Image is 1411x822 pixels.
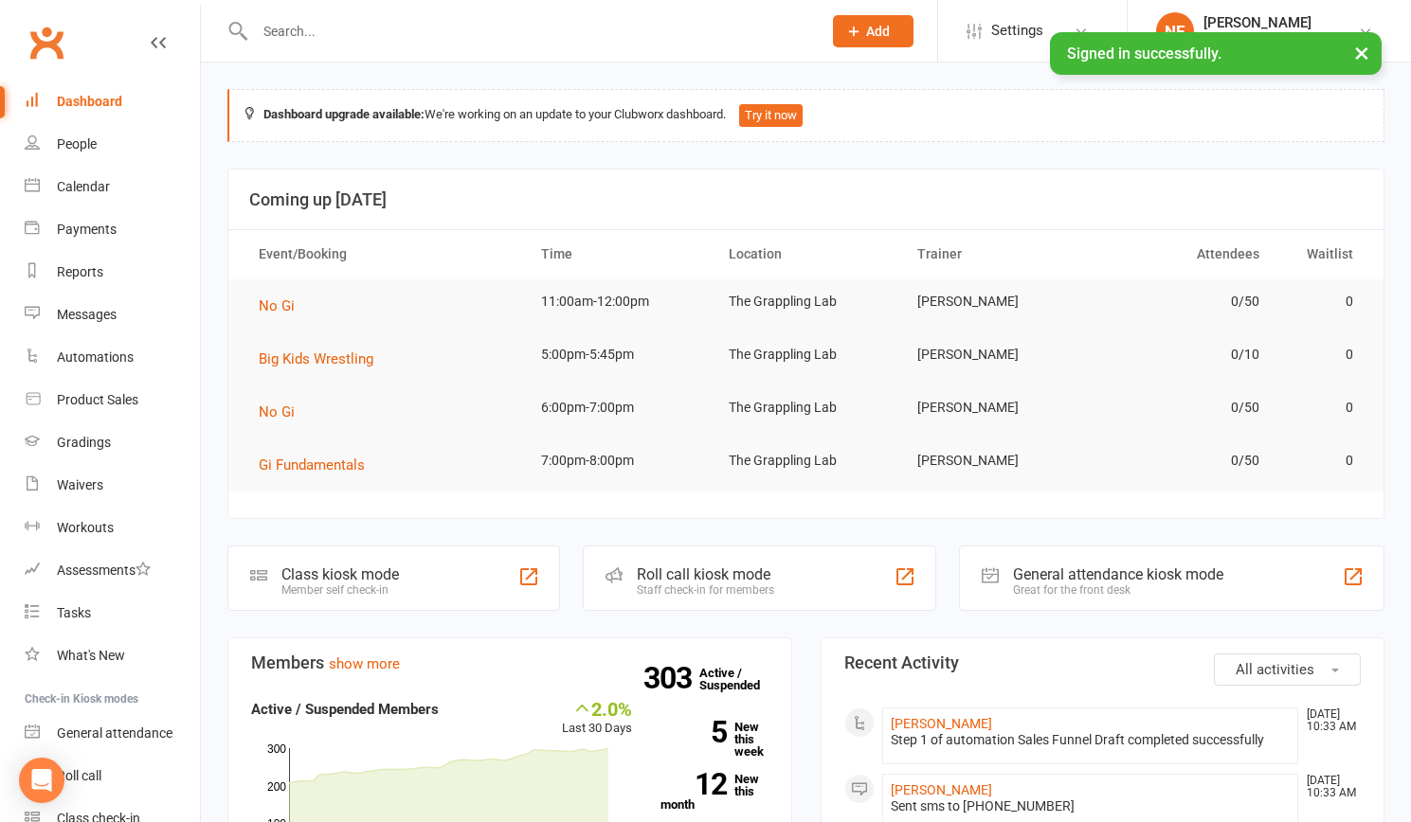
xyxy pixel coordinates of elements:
th: Waitlist [1276,230,1370,278]
td: 5:00pm-5:45pm [524,332,713,377]
span: Big Kids Wrestling [259,350,373,367]
div: What's New [57,648,125,663]
button: All activities [1214,653,1361,686]
span: No Gi [259,297,295,314]
a: 12New this month [660,773,769,811]
td: The Grappling Lab [712,438,900,483]
span: Signed in successfully. [1067,45,1221,63]
div: 2.0% [562,698,632,719]
td: 0 [1276,438,1370,483]
a: [PERSON_NAME] [891,782,992,797]
a: show more [329,655,400,672]
a: Gradings [25,421,200,464]
th: Time [524,230,713,278]
div: Tasks [57,605,91,620]
div: Gradings [57,435,111,450]
td: 0/50 [1088,438,1276,483]
button: No Gi [259,401,308,423]
div: Payments [57,222,117,237]
h3: Recent Activity [844,653,1362,672]
div: Member self check-in [281,583,399,597]
a: 5New this week [660,721,769,758]
strong: 303 [643,664,699,692]
div: Automations [57,349,134,365]
button: Add [833,15,914,47]
div: Product Sales [57,392,138,407]
th: Attendees [1088,230,1276,278]
div: Roll call [57,768,101,783]
div: Waivers [57,477,103,492]
input: Search... [249,18,808,45]
div: We're working on an update to your Clubworx dashboard. [227,89,1384,142]
td: 6:00pm-7:00pm [524,385,713,430]
span: Gi Fundamentals [259,456,365,474]
td: [PERSON_NAME] [900,385,1089,430]
div: Workouts [57,520,114,535]
div: NE [1156,12,1194,50]
a: What's New [25,634,200,677]
button: Try it now [739,104,803,127]
span: Add [866,24,890,39]
a: Payments [25,208,200,251]
a: Assessments [25,549,200,592]
div: Calendar [57,179,110,194]
a: Tasks [25,592,200,634]
td: 7:00pm-8:00pm [524,438,713,483]
th: Event/Booking [242,230,524,278]
a: Clubworx [23,19,70,66]
a: Messages [25,294,200,336]
h3: Members [251,653,769,672]
th: Location [712,230,900,278]
a: Waivers [25,464,200,507]
span: All activities [1236,661,1314,678]
a: Calendar [25,166,200,208]
div: Reports [57,264,103,279]
a: People [25,123,200,166]
button: Big Kids Wrestling [259,348,387,370]
strong: 12 [660,770,727,798]
td: [PERSON_NAME] [900,332,1089,377]
td: [PERSON_NAME] [900,438,1089,483]
a: Workouts [25,507,200,549]
a: [PERSON_NAME] [891,716,992,731]
td: [PERSON_NAME] [900,279,1089,324]
strong: Active / Suspended Members [251,701,439,718]
div: Messages [57,307,117,322]
div: [PERSON_NAME] [1203,14,1312,31]
span: Settings [991,9,1043,52]
strong: Dashboard upgrade available: [263,107,425,121]
td: The Grappling Lab [712,385,900,430]
time: [DATE] 10:33 AM [1297,775,1360,799]
strong: 5 [660,718,727,746]
div: General attendance kiosk mode [1013,565,1223,583]
button: No Gi [259,295,308,317]
td: 11:00am-12:00pm [524,279,713,324]
span: No Gi [259,403,295,420]
div: People [57,136,97,152]
td: 0 [1276,385,1370,430]
div: Dashboard [57,94,122,109]
div: Assessments [57,563,151,578]
div: Great for the front desk [1013,583,1223,597]
div: Staff check-in for members [637,583,774,597]
a: Dashboard [25,80,200,123]
td: 0/50 [1088,385,1276,430]
a: 303Active / Suspended [699,652,783,706]
td: The Grappling Lab [712,332,900,377]
a: Product Sales [25,379,200,421]
div: Open Intercom Messenger [19,758,64,803]
a: Reports [25,251,200,294]
td: The Grappling Lab [712,279,900,324]
div: General attendance [57,725,172,741]
a: Automations [25,336,200,379]
div: Step 1 of automation Sales Funnel Draft completed successfully [891,732,1291,748]
div: The Grappling Lab [1203,31,1312,48]
button: × [1345,32,1379,73]
button: Gi Fundamentals [259,454,378,476]
td: 0/50 [1088,279,1276,324]
div: Last 30 Days [562,698,632,739]
h3: Coming up [DATE] [249,190,1363,209]
td: 0/10 [1088,332,1276,377]
a: General attendance kiosk mode [25,712,200,755]
td: 0 [1276,332,1370,377]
